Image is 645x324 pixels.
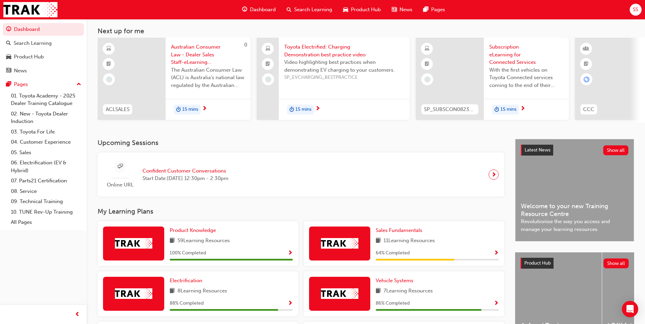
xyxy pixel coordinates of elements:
[6,54,11,60] span: car-icon
[431,6,445,14] span: Pages
[98,208,504,215] h3: My Learning Plans
[14,53,44,61] div: Product Hub
[170,277,202,284] span: Electrification
[8,137,84,147] a: 04. Customer Experience
[284,43,404,58] span: Toyota Electrified: Charging Demonstration best practice video
[170,287,175,295] span: book-icon
[106,106,130,113] span: ACLSALES
[8,147,84,158] a: 05. Sales
[416,38,569,120] a: SP_SUBSCON0823_ELSubscription eLearning for Connected ServicesWith the first vehicles on Toyota C...
[384,287,433,295] span: 7 Learning Resources
[321,238,358,249] img: Trak
[242,5,247,14] span: guage-icon
[171,66,245,89] span: The Australian Consumer Law (ACL) is Australia's national law regulated by the Australian Competi...
[491,170,496,179] span: next-icon
[521,258,629,269] a: Product HubShow all
[182,106,198,113] span: 15 mins
[386,3,418,17] a: news-iconNews
[6,82,11,88] span: pages-icon
[630,4,642,16] button: SS
[87,27,645,35] h3: Next up for me
[392,5,397,14] span: news-icon
[177,287,227,295] span: 8 Learning Resources
[521,202,628,218] span: Welcome to your new Training Resource Centre
[343,5,348,14] span: car-icon
[583,106,594,113] span: CCC
[257,38,410,120] a: Toyota Electrified: Charging Demonstration best practice videoVideo highlighting best practices w...
[8,207,84,217] a: 10. TUNE Rev-Up Training
[77,80,81,89] span: up-icon
[98,139,504,147] h3: Upcoming Sessions
[603,145,629,155] button: Show all
[103,158,499,192] a: Online URLConfident Customer ConversationsStart Date:[DATE] 12:30pm - 2:30pm
[176,105,181,114] span: duration-icon
[494,250,499,256] span: Show Progress
[118,162,123,171] span: sessionType_ONLINE_URL-icon
[583,76,590,83] span: learningRecordVerb_ENROLL-icon
[376,249,410,257] span: 64 % Completed
[521,218,628,233] span: Revolutionise the way you access and manage your learning resources.
[177,237,230,245] span: 59 Learning Resources
[494,301,499,307] span: Show Progress
[424,106,476,113] span: SP_SUBSCON0823_EL
[376,300,410,307] span: 86 % Completed
[295,106,311,113] span: 15 mins
[98,38,251,120] a: 0ACLSALESAustralian Consumer Law - Dealer Sales Staff-eLearning moduleThe Australian Consumer Law...
[106,44,111,53] span: learningResourceType_ELEARNING-icon
[376,237,381,245] span: book-icon
[425,44,429,53] span: learningResourceType_ELEARNING-icon
[3,78,84,91] button: Pages
[237,3,281,17] a: guage-iconDashboard
[633,6,638,14] span: SS
[14,39,52,47] div: Search Learning
[288,301,293,307] span: Show Progress
[8,176,84,186] a: 07. Parts21 Certification
[170,277,205,285] a: Electrification
[376,227,422,233] span: Sales Fundamentals
[6,26,11,33] span: guage-icon
[376,277,416,285] a: Vehicle Systems
[202,106,207,112] span: next-icon
[3,2,57,17] img: Trak
[384,237,435,245] span: 11 Learning Resources
[525,147,550,153] span: Latest News
[250,6,276,14] span: Dashboard
[376,227,425,234] a: Sales Fundamentals
[489,43,563,66] span: Subscription eLearning for Connected Services
[284,58,404,74] span: Video highlighting best practices when demonstrating EV charging to your customers.
[500,106,516,113] span: 15 mins
[494,249,499,257] button: Show Progress
[425,60,429,69] span: booktick-icon
[106,60,111,69] span: booktick-icon
[6,68,11,74] span: news-icon
[515,139,634,241] a: Latest NewsShow allWelcome to your new Training Resource CentreRevolutionise the way you access a...
[14,80,28,88] div: Pages
[115,288,152,299] img: Trak
[284,74,404,82] span: SP_EVCHARGING_BESTPRACTICE
[3,37,84,50] a: Search Learning
[171,43,245,66] span: Australian Consumer Law - Dealer Sales Staff-eLearning module
[424,76,430,83] span: learningRecordVerb_NONE-icon
[289,105,294,114] span: duration-icon
[8,196,84,207] a: 09. Technical Training
[288,299,293,308] button: Show Progress
[315,106,320,112] span: next-icon
[584,44,589,53] span: learningResourceType_INSTRUCTOR_LED-icon
[3,22,84,78] button: DashboardSearch LearningProduct HubNews
[170,227,219,234] a: Product Knowledge
[3,23,84,36] a: Dashboard
[8,109,84,127] a: 02. New - Toyota Dealer Induction
[142,175,228,182] span: Start Date: [DATE] 12:30pm - 2:30pm
[75,310,80,319] span: prev-icon
[400,6,412,14] span: News
[3,51,84,63] a: Product Hub
[418,3,451,17] a: pages-iconPages
[115,238,152,249] img: Trak
[265,76,271,83] span: learningRecordVerb_NONE-icon
[338,3,386,17] a: car-iconProduct Hub
[142,167,228,175] span: Confident Customer Conversations
[170,249,206,257] span: 100 % Completed
[622,301,638,317] div: Open Intercom Messenger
